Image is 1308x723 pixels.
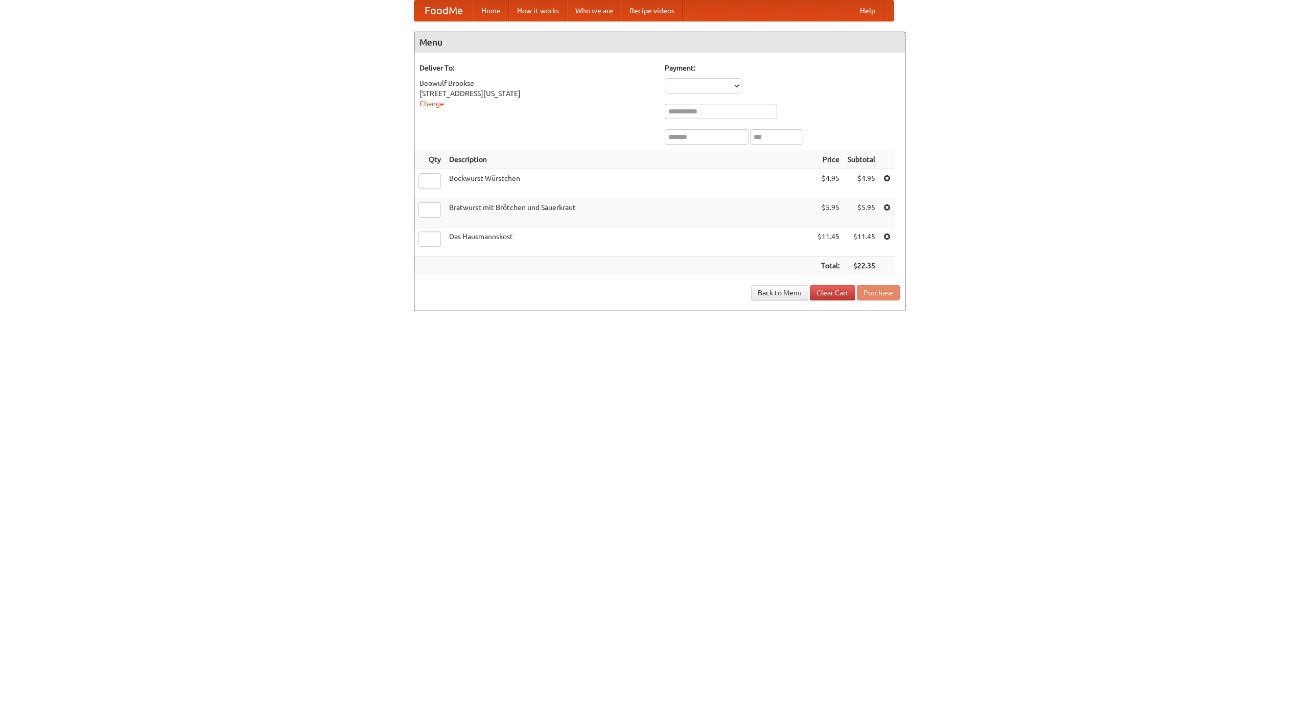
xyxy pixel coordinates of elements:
[844,169,879,198] td: $4.95
[414,32,905,53] h4: Menu
[844,150,879,169] th: Subtotal
[414,150,445,169] th: Qty
[813,150,844,169] th: Price
[419,100,444,108] a: Change
[414,1,473,21] a: FoodMe
[445,227,813,256] td: Das Hausmannskost
[751,285,808,300] a: Back to Menu
[857,285,900,300] button: Purchase
[473,1,509,21] a: Home
[844,198,879,227] td: $5.95
[844,227,879,256] td: $11.45
[813,227,844,256] td: $11.45
[665,63,900,73] h5: Payment:
[810,285,855,300] a: Clear Cart
[509,1,567,21] a: How it works
[445,150,813,169] th: Description
[445,169,813,198] td: Bockwurst Würstchen
[445,198,813,227] td: Bratwurst mit Brötchen und Sauerkraut
[419,78,655,88] div: Beowulf Brookse
[567,1,621,21] a: Who we are
[813,256,844,275] th: Total:
[621,1,683,21] a: Recipe videos
[852,1,883,21] a: Help
[813,198,844,227] td: $5.95
[419,63,655,73] h5: Deliver To:
[844,256,879,275] th: $22.35
[813,169,844,198] td: $4.95
[419,88,655,99] div: [STREET_ADDRESS][US_STATE]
